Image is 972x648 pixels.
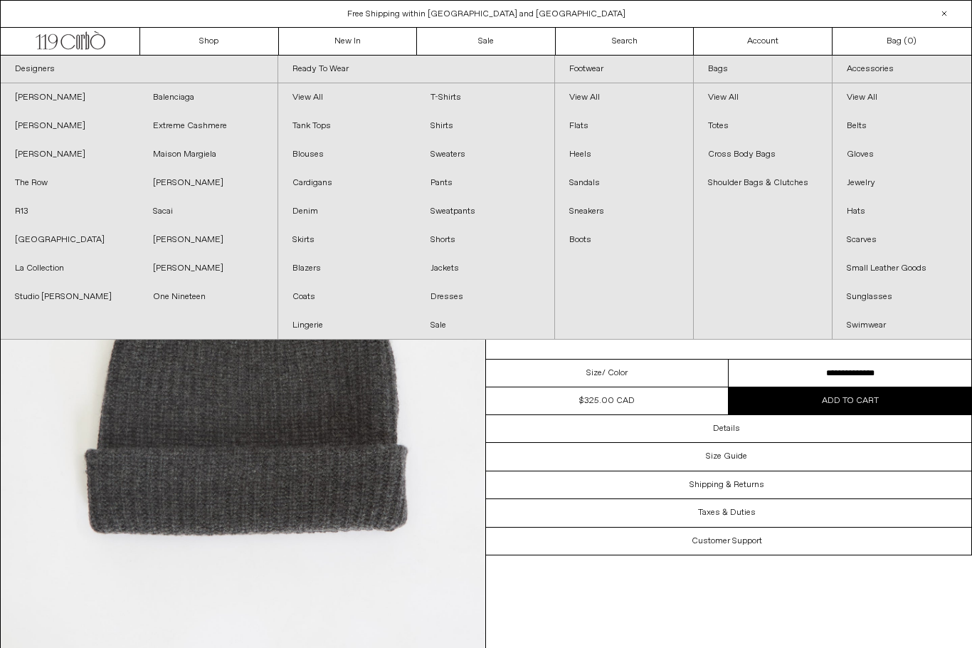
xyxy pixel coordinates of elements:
[833,28,971,55] a: Bag ()
[139,83,277,112] a: Balenciaga
[694,28,833,55] a: Account
[555,197,693,226] a: Sneakers
[417,28,556,55] a: Sale
[555,112,693,140] a: Flats
[278,83,416,112] a: View All
[139,226,277,254] a: [PERSON_NAME]
[139,169,277,197] a: [PERSON_NAME]
[416,254,554,283] a: Jackets
[555,56,693,83] a: Footwear
[416,83,554,112] a: T-Shirts
[822,395,879,407] span: Add to cart
[1,112,139,140] a: [PERSON_NAME]
[692,536,762,546] h3: Customer Support
[278,56,555,83] a: Ready To Wear
[586,367,602,380] span: Size
[555,226,693,254] a: Boots
[278,283,416,311] a: Coats
[694,83,832,112] a: View All
[694,140,832,169] a: Cross Body Bags
[1,254,139,283] a: La Collection
[1,83,139,112] a: [PERSON_NAME]
[833,311,971,340] a: Swimwear
[1,56,278,83] a: Designers
[694,56,832,83] a: Bags
[139,197,277,226] a: Sacai
[907,35,916,48] span: )
[278,226,416,254] a: Skirts
[347,9,625,20] a: Free Shipping within [GEOGRAPHIC_DATA] and [GEOGRAPHIC_DATA]
[139,140,277,169] a: Maison Margiela
[139,254,277,283] a: [PERSON_NAME]
[833,226,971,254] a: Scarves
[694,169,832,197] a: Shoulder Bags & Clutches
[579,394,635,407] div: $325.00 CAD
[416,197,554,226] a: Sweatpants
[833,140,971,169] a: Gloves
[278,140,416,169] a: Blouses
[278,311,416,340] a: Lingerie
[729,387,971,414] button: Add to cart
[833,197,971,226] a: Hats
[713,424,740,434] h3: Details
[139,112,277,140] a: Extreme Cashmere
[1,169,139,197] a: The Row
[833,283,971,311] a: Sunglasses
[416,311,554,340] a: Sale
[416,140,554,169] a: Sweaters
[1,226,139,254] a: [GEOGRAPHIC_DATA]
[833,254,971,283] a: Small Leather Goods
[555,83,693,112] a: View All
[1,140,139,169] a: [PERSON_NAME]
[555,140,693,169] a: Heels
[555,169,693,197] a: Sandals
[690,480,764,490] h3: Shipping & Returns
[416,169,554,197] a: Pants
[907,36,913,47] span: 0
[140,28,279,55] a: Shop
[416,112,554,140] a: Shirts
[416,226,554,254] a: Shorts
[278,112,416,140] a: Tank Tops
[833,56,971,83] a: Accessories
[694,112,832,140] a: Totes
[833,112,971,140] a: Belts
[556,28,694,55] a: Search
[833,83,971,112] a: View All
[139,283,277,311] a: One Nineteen
[278,254,416,283] a: Blazers
[602,367,628,380] span: / Color
[698,508,756,518] h3: Taxes & Duties
[278,169,416,197] a: Cardigans
[278,197,416,226] a: Denim
[706,451,747,461] h3: Size Guide
[1,197,139,226] a: R13
[279,28,418,55] a: New In
[416,283,554,311] a: Dresses
[833,169,971,197] a: Jewelry
[1,283,139,311] a: Studio [PERSON_NAME]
